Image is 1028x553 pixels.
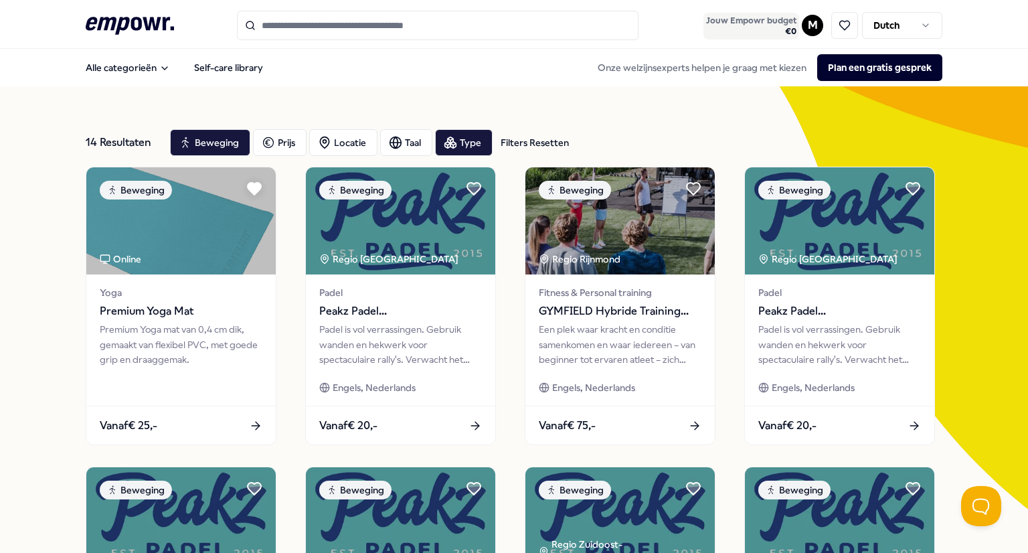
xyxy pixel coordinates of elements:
[333,380,416,395] span: Engels, Nederlands
[817,54,942,81] button: Plan een gratis gesprek
[525,167,715,274] img: package image
[100,417,157,434] span: Vanaf € 25,-
[772,380,855,395] span: Engels, Nederlands
[183,54,274,81] a: Self-care library
[802,15,823,36] button: M
[758,181,831,200] div: Beweging
[237,11,638,40] input: Search for products, categories or subcategories
[758,285,921,300] span: Padel
[75,54,181,81] button: Alle categorieën
[539,481,611,499] div: Beweging
[758,417,817,434] span: Vanaf € 20,-
[86,167,276,274] img: package image
[75,54,274,81] nav: Main
[706,26,796,37] span: € 0
[587,54,942,81] div: Onze welzijnsexperts helpen je graag met kiezen
[539,417,596,434] span: Vanaf € 75,-
[539,303,701,320] span: GYMFIELD Hybride Training Club
[745,167,934,274] img: package image
[539,181,611,200] div: Beweging
[435,129,493,156] button: Type
[701,11,802,39] a: Jouw Empowr budget€0
[100,181,172,200] div: Beweging
[552,380,635,395] span: Engels, Nederlands
[319,322,482,367] div: Padel is vol verrassingen. Gebruik wanden en hekwerk voor spectaculaire rally's. Verwacht het onv...
[170,129,250,156] button: Beweging
[100,285,262,300] span: Yoga
[319,181,392,200] div: Beweging
[253,129,307,156] button: Prijs
[309,129,377,156] button: Locatie
[539,285,701,300] span: Fitness & Personal training
[100,322,262,367] div: Premium Yoga mat van 0,4 cm dik, gemaakt van flexibel PVC, met goede grip en draaggemak.
[319,252,460,266] div: Regio [GEOGRAPHIC_DATA]
[100,481,172,499] div: Beweging
[539,252,622,266] div: Regio Rijnmond
[961,486,1001,526] iframe: Help Scout Beacon - Open
[319,417,377,434] span: Vanaf € 20,-
[539,322,701,367] div: Een plek waar kracht en conditie samenkomen en waar iedereen – van beginner tot ervaren atleet – ...
[525,167,715,445] a: package imageBewegingRegio Rijnmond Fitness & Personal trainingGYMFIELD Hybride Training ClubEen ...
[758,252,899,266] div: Regio [GEOGRAPHIC_DATA]
[86,129,159,156] div: 14 Resultaten
[86,167,276,445] a: package imageBewegingOnlineYogaPremium Yoga MatPremium Yoga mat van 0,4 cm dik, gemaakt van flexi...
[706,15,796,26] span: Jouw Empowr budget
[100,303,262,320] span: Premium Yoga Mat
[703,13,799,39] button: Jouw Empowr budget€0
[306,167,495,274] img: package image
[319,285,482,300] span: Padel
[758,303,921,320] span: Peakz Padel [GEOGRAPHIC_DATA]
[100,252,141,266] div: Online
[319,303,482,320] span: Peakz Padel [GEOGRAPHIC_DATA]
[319,481,392,499] div: Beweging
[758,481,831,499] div: Beweging
[501,135,569,150] div: Filters Resetten
[305,167,496,445] a: package imageBewegingRegio [GEOGRAPHIC_DATA] PadelPeakz Padel [GEOGRAPHIC_DATA]Padel is vol verra...
[380,129,432,156] button: Taal
[744,167,935,445] a: package imageBewegingRegio [GEOGRAPHIC_DATA] PadelPeakz Padel [GEOGRAPHIC_DATA]Padel is vol verra...
[758,322,921,367] div: Padel is vol verrassingen. Gebruik wanden en hekwerk voor spectaculaire rally's. Verwacht het onv...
